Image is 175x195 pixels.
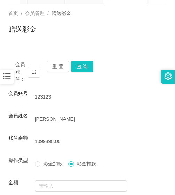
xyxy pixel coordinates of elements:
[8,91,28,96] label: 会员账号
[8,157,28,163] label: 操作类型
[2,72,12,81] i: 图标: bars
[52,10,71,16] span: 赠送彩金
[47,10,49,16] span: /
[28,67,40,78] input: 会员账号
[71,61,93,72] button: 查 询
[8,113,28,118] label: 会员姓名
[8,135,28,141] label: 账号余额
[35,116,75,122] span: [PERSON_NAME]
[35,94,51,100] span: 123123
[25,10,45,16] span: 会员管理
[35,180,127,192] input: 请输入
[74,161,99,166] span: 彩金扣款
[8,180,18,185] label: 金额
[40,161,66,166] span: 彩金加款
[47,61,69,72] button: 重 置
[8,10,18,16] span: 首页
[35,139,61,144] span: 1099898.00
[21,10,22,16] span: /
[164,72,172,80] i: 图标: setting
[15,61,28,83] span: 会员账号：
[8,24,36,34] h1: 赠送彩金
